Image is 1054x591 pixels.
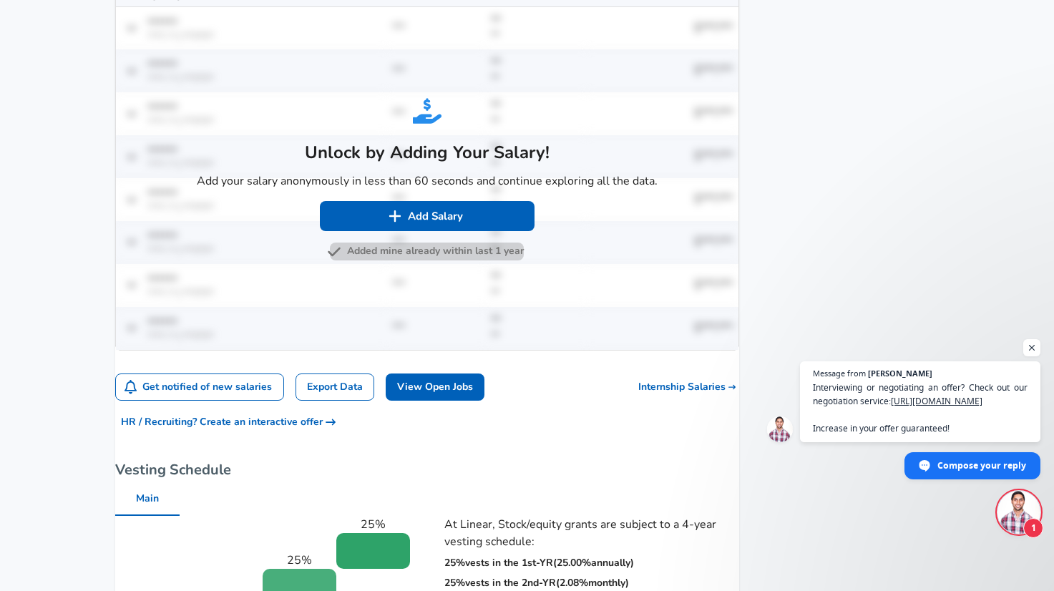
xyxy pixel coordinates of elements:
[121,414,336,431] span: HR / Recruiting? Create an interactive offer
[937,453,1026,478] span: Compose your reply
[287,552,312,569] p: 25 %
[813,369,866,377] span: Message from
[444,556,634,570] p: 25 % vests in the 1st - YR ( 25.00 % annually )
[115,409,341,436] button: HR / Recruiting? Create an interactive offer
[868,369,932,377] span: [PERSON_NAME]
[638,380,739,394] a: Internship Salaries
[444,576,629,590] p: 25 % vests in the 2nd - YR ( 2.08 % monthly )
[413,97,441,125] img: svg+xml;base64,PHN2ZyB4bWxucz0iaHR0cDovL3d3dy53My5vcmcvMjAwMC9zdmciIGZpbGw9IiMyNjhERUMiIHZpZXdCb3...
[115,482,739,516] div: vesting schedule options
[197,172,658,190] p: Add your salary anonymously in less than 60 seconds and continue exploring all the data.
[320,201,535,231] button: Add Salary
[1023,518,1043,538] span: 1
[327,245,341,259] img: svg+xml;base64,PHN2ZyB4bWxucz0iaHR0cDovL3d3dy53My5vcmcvMjAwMC9zdmciIGZpbGw9IiM3NTc1NzUiIHZpZXdCb3...
[997,491,1040,534] div: Open chat
[388,209,402,223] img: svg+xml;base64,PHN2ZyB4bWxucz0iaHR0cDovL3d3dy53My5vcmcvMjAwMC9zdmciIGZpbGw9IiNmZmZmZmYiIHZpZXdCb3...
[813,381,1028,435] span: Interviewing or negotiating an offer? Check out our negotiation service: Increase in your offer g...
[361,516,386,533] p: 25 %
[116,374,284,401] button: Get notified of new salaries
[115,459,739,482] h6: Vesting Schedule
[444,516,739,550] p: At Linear, Stock/equity grants are subject to a 4-year vesting schedule:
[197,141,658,164] h5: Unlock by Adding Your Salary!
[115,482,180,516] button: Main
[296,373,374,401] a: Export Data
[386,373,484,401] a: View Open Jobs
[330,243,524,260] button: Added mine already within last 1 year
